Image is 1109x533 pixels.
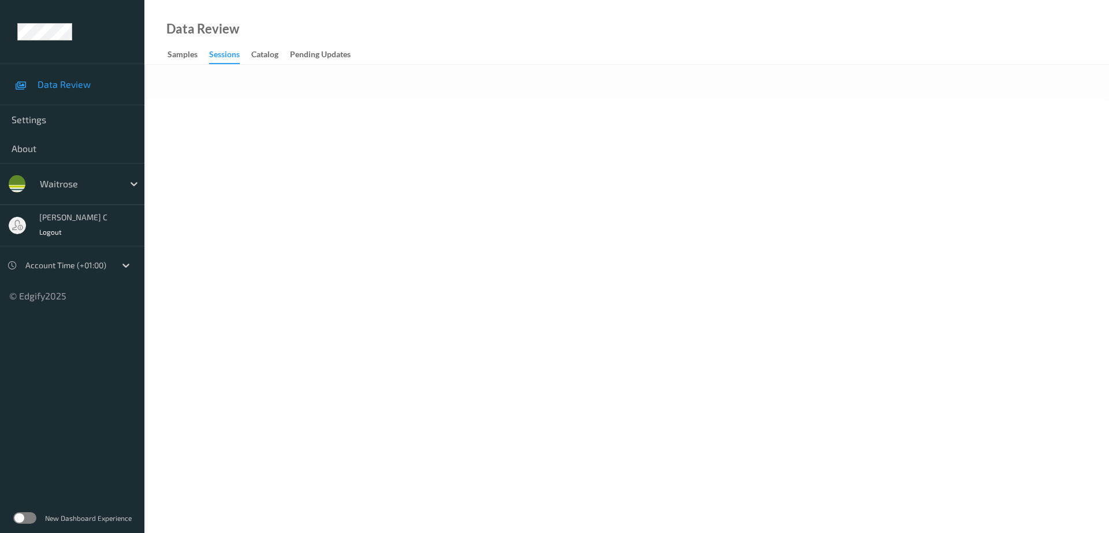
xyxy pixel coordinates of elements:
a: Sessions [209,47,251,64]
div: Data Review [166,23,239,35]
a: Pending Updates [290,47,362,63]
div: Sessions [209,49,240,64]
div: Samples [168,49,198,63]
a: Catalog [251,47,290,63]
a: Samples [168,47,209,63]
div: Catalog [251,49,278,63]
div: Pending Updates [290,49,351,63]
